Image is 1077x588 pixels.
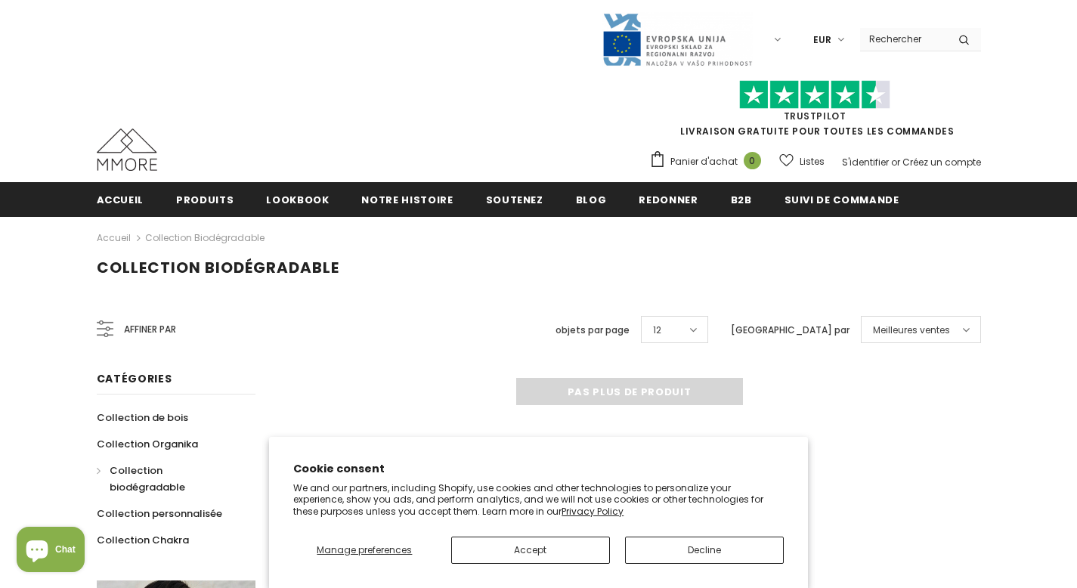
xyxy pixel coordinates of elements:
[649,150,769,173] a: Panier d'achat 0
[97,410,188,425] span: Collection de bois
[842,156,889,169] a: S'identifier
[785,182,899,216] a: Suivi de commande
[731,323,850,338] label: [GEOGRAPHIC_DATA] par
[576,193,607,207] span: Blog
[653,323,661,338] span: 12
[97,257,339,278] span: Collection biodégradable
[649,87,981,138] span: LIVRAISON GRATUITE POUR TOUTES LES COMMANDES
[486,182,543,216] a: soutenez
[576,182,607,216] a: Blog
[176,182,234,216] a: Produits
[97,229,131,247] a: Accueil
[97,533,189,547] span: Collection Chakra
[451,537,610,564] button: Accept
[293,537,435,564] button: Manage preferences
[266,182,329,216] a: Lookbook
[361,182,453,216] a: Notre histoire
[145,231,265,244] a: Collection biodégradable
[860,28,947,50] input: Search Site
[266,193,329,207] span: Lookbook
[779,148,825,175] a: Listes
[293,461,784,477] h2: Cookie consent
[361,193,453,207] span: Notre histoire
[97,500,222,527] a: Collection personnalisée
[731,182,752,216] a: B2B
[813,32,831,48] span: EUR
[602,32,753,45] a: Javni Razpis
[486,193,543,207] span: soutenez
[731,193,752,207] span: B2B
[602,12,753,67] img: Javni Razpis
[800,154,825,169] span: Listes
[97,437,198,451] span: Collection Organika
[639,193,698,207] span: Redonner
[97,193,144,207] span: Accueil
[97,128,157,171] img: Cas MMORE
[97,404,188,431] a: Collection de bois
[97,527,189,553] a: Collection Chakra
[97,182,144,216] a: Accueil
[97,506,222,521] span: Collection personnalisée
[12,527,89,576] inbox-online-store-chat: Shopify online store chat
[317,543,412,556] span: Manage preferences
[785,193,899,207] span: Suivi de commande
[670,154,738,169] span: Panier d'achat
[97,371,172,386] span: Catégories
[562,505,624,518] a: Privacy Policy
[739,80,890,110] img: Faites confiance aux étoiles pilotes
[556,323,630,338] label: objets par page
[625,537,784,564] button: Decline
[744,152,761,169] span: 0
[293,482,784,518] p: We and our partners, including Shopify, use cookies and other technologies to personalize your ex...
[97,457,239,500] a: Collection biodégradable
[891,156,900,169] span: or
[110,463,185,494] span: Collection biodégradable
[176,193,234,207] span: Produits
[97,431,198,457] a: Collection Organika
[124,321,176,338] span: Affiner par
[784,110,846,122] a: TrustPilot
[902,156,981,169] a: Créez un compte
[873,323,950,338] span: Meilleures ventes
[639,182,698,216] a: Redonner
